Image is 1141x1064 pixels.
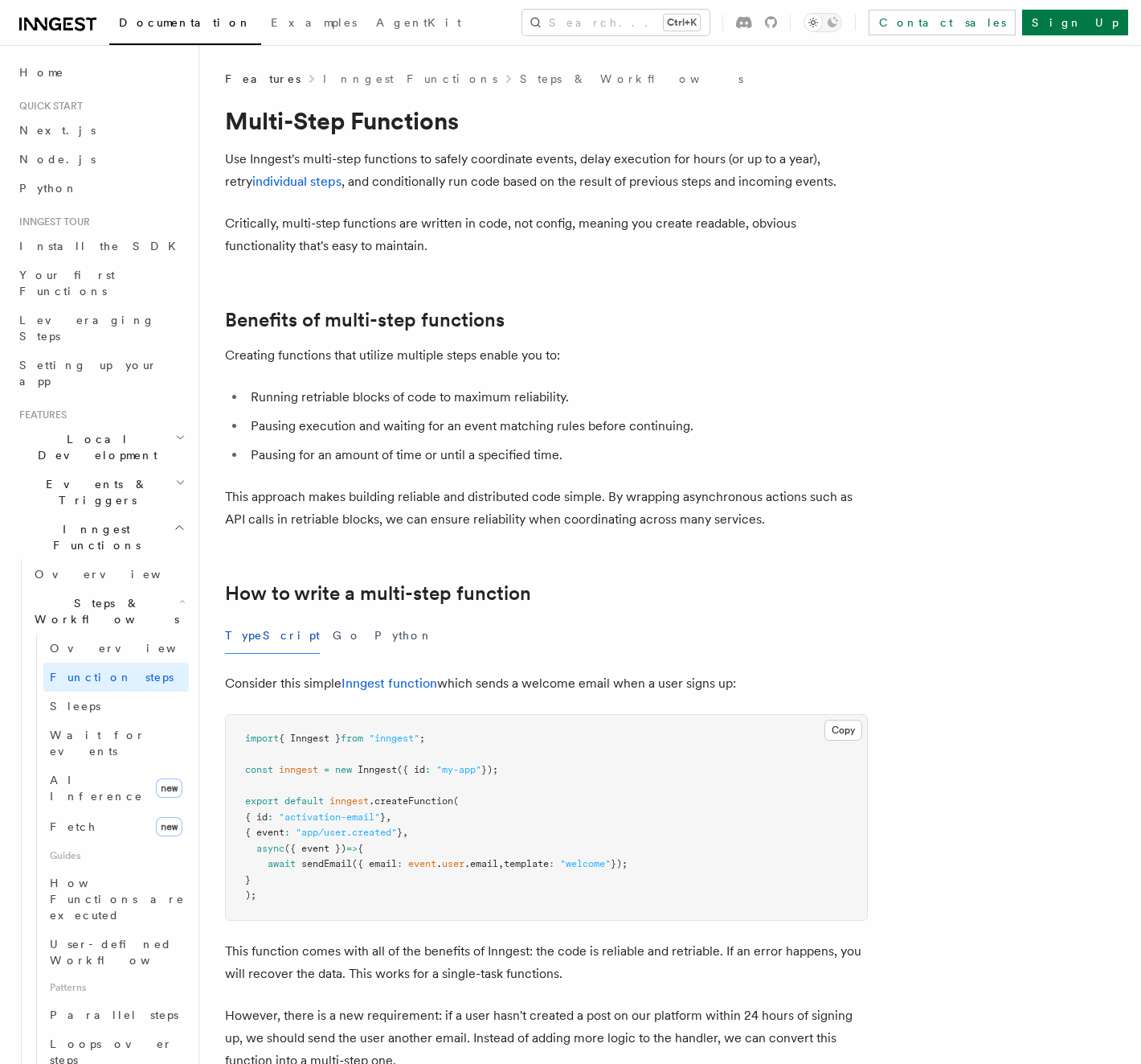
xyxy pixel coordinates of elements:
[329,795,369,807] span: inngest
[19,269,115,298] span: Your first Functions
[323,71,497,87] a: Inngest Functions
[225,106,868,135] h1: Multi-Step Functions
[13,58,189,87] a: Home
[13,351,189,396] a: Setting up your app
[369,733,419,744] span: "inngest"
[43,663,189,692] a: Function steps
[481,764,498,775] span: });
[50,938,194,967] span: User-defined Workflows
[225,344,868,367] p: Creating functions that utilize multiple steps enable you to:
[225,212,868,257] p: Critically, multi-step functions are written in code, not config, meaning you create readable, ob...
[43,721,189,766] a: Wait for events
[43,1000,189,1029] a: Parallel steps
[436,858,442,869] span: .
[50,1009,178,1021] span: Parallel steps
[301,858,352,869] span: sendEmail
[13,232,189,261] a: Install the SDK
[13,476,175,508] span: Events & Triggers
[35,568,200,581] span: Overview
[156,778,182,798] span: new
[13,521,174,553] span: Inngest Functions
[284,827,290,838] span: :
[13,145,189,174] a: Node.js
[225,148,868,193] p: Use Inngest's multi-step functions to safely coordinate events, delay execution for hours (or up ...
[246,415,868,438] li: Pausing execution and waiting for an event matching rules before continuing.
[296,827,397,838] span: "app/user.created"
[13,431,175,463] span: Local Development
[366,5,471,43] a: AgentKit
[245,827,284,838] span: { event
[358,764,397,775] span: Inngest
[28,589,189,634] button: Steps & Workflows
[261,5,366,43] a: Examples
[245,811,268,823] span: { id
[225,940,868,985] p: This function comes with all of the benefits of Inngest: the code is reliable and retriable. If a...
[50,820,96,833] span: Fetch
[425,764,431,775] span: :
[43,634,189,663] a: Overview
[245,764,273,775] span: const
[13,216,90,228] span: Inngest tour
[19,153,96,166] span: Node.js
[225,672,868,695] p: Consider this simple which sends a welcome email when a user signs up:
[43,975,189,1000] span: Patterns
[560,858,611,869] span: "welcome"
[13,306,189,351] a: Leveraging Steps
[13,409,67,421] span: Features
[324,764,329,775] span: =
[225,71,301,87] span: Features
[279,764,318,775] span: inngest
[520,71,743,87] a: Steps & Workflows
[13,515,189,560] button: Inngest Functions
[284,843,346,854] span: ({ event })
[549,858,554,869] span: :
[268,811,273,823] span: :
[397,858,403,869] span: :
[19,240,186,253] span: Install the SDK
[333,618,362,654] button: Go
[13,116,189,145] a: Next.js
[369,795,453,807] span: .createFunction
[225,618,320,654] button: TypeScript
[279,733,341,744] span: { Inngest }
[43,692,189,721] a: Sleeps
[19,182,78,195] span: Python
[50,671,174,684] span: Function steps
[43,930,189,975] a: User-defined Workflows
[504,858,549,869] span: template
[804,13,842,32] button: Toggle dark mode
[268,858,296,869] span: await
[453,795,459,807] span: (
[19,359,157,388] span: Setting up your app
[50,774,143,803] span: AI Inference
[611,858,628,869] span: });
[13,100,83,113] span: Quick start
[664,14,700,31] kbd: Ctrl+K
[352,858,397,869] span: ({ email
[13,470,189,515] button: Events & Triggers
[380,811,386,823] span: }
[43,869,189,930] a: How Functions are executed
[19,64,64,80] span: Home
[28,595,179,627] span: Steps & Workflows
[824,720,862,741] button: Copy
[245,889,256,901] span: );
[13,425,189,470] button: Local Development
[225,486,868,531] p: This approach makes building reliable and distributed code simple. By wrapping asynchronous actio...
[19,314,155,343] span: Leveraging Steps
[13,174,189,203] a: Python
[464,858,498,869] span: .email
[225,309,505,331] a: Benefits of multi-step functions
[13,261,189,306] a: Your first Functions
[284,795,324,807] span: default
[245,795,279,807] span: export
[869,10,1016,35] a: Contact sales
[245,874,251,885] span: }
[376,16,461,29] span: AgentKit
[279,811,380,823] span: "activation-email"
[1022,10,1128,35] a: Sign Up
[442,858,464,869] span: user
[252,174,341,189] a: individual steps
[341,676,437,691] a: Inngest function
[119,16,252,29] span: Documentation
